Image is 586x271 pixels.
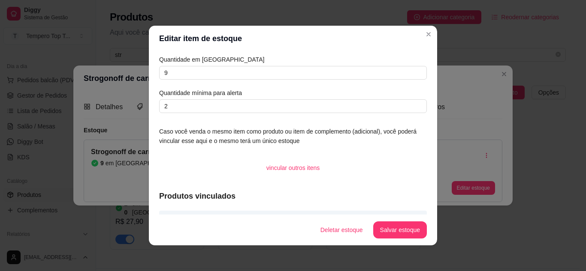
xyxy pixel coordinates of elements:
button: Close [422,27,435,41]
article: Quantidade em [GEOGRAPHIC_DATA] [159,55,427,64]
button: Deletar estoque [314,221,370,238]
article: Produtos vinculados [159,190,427,202]
header: Editar item de estoque [149,26,437,51]
article: Quantidade mínima para alerta [159,88,427,98]
button: Salvar estoque [373,221,427,238]
article: Caso você venda o mesmo item como produto ou item de complemento (adicional), você poderá vincula... [159,127,427,146]
button: vincular outros itens [260,159,327,176]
